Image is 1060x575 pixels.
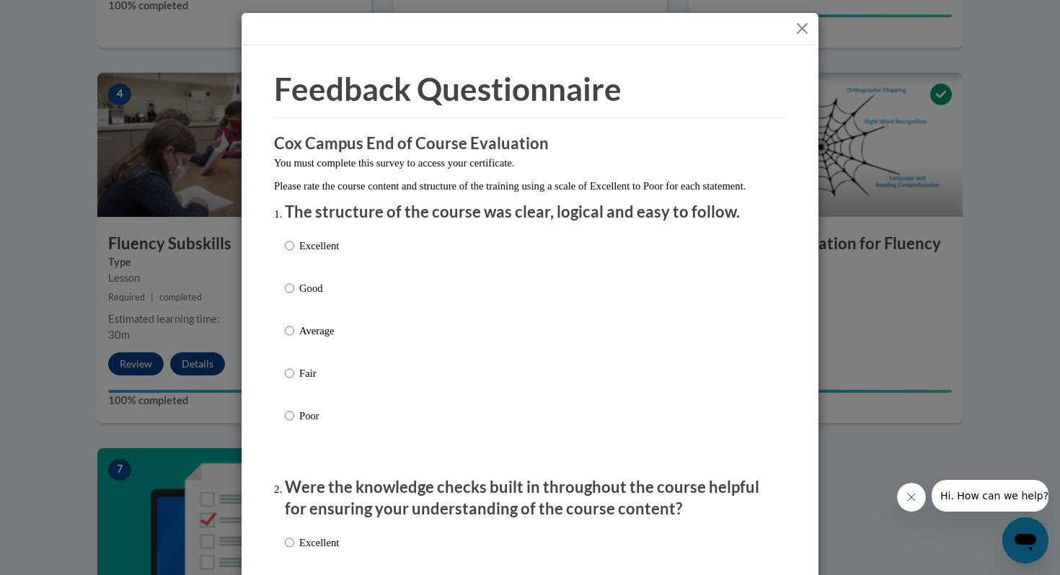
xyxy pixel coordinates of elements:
p: Good [299,280,339,296]
h3: Cox Campus End of Course Evaluation [274,133,786,155]
input: Excellent [285,238,294,254]
input: Excellent [285,535,294,551]
input: Average [285,323,294,339]
p: Were the knowledge checks built in throughout the course helpful for ensuring your understanding ... [285,476,775,521]
button: Close [793,19,811,37]
p: Poor [299,408,339,424]
p: Excellent [299,535,339,551]
iframe: Message from company [932,480,1048,512]
iframe: Close message [897,483,926,512]
p: Average [299,323,339,339]
p: The structure of the course was clear, logical and easy to follow. [285,201,775,223]
span: Feedback Questionnaire [274,70,622,107]
input: Fair [285,365,294,381]
p: Fair [299,365,339,381]
input: Poor [285,408,294,424]
p: Excellent [299,238,339,254]
p: You must complete this survey to access your certificate. [274,155,786,171]
p: Please rate the course content and structure of the training using a scale of Excellent to Poor f... [274,178,786,194]
input: Good [285,280,294,296]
